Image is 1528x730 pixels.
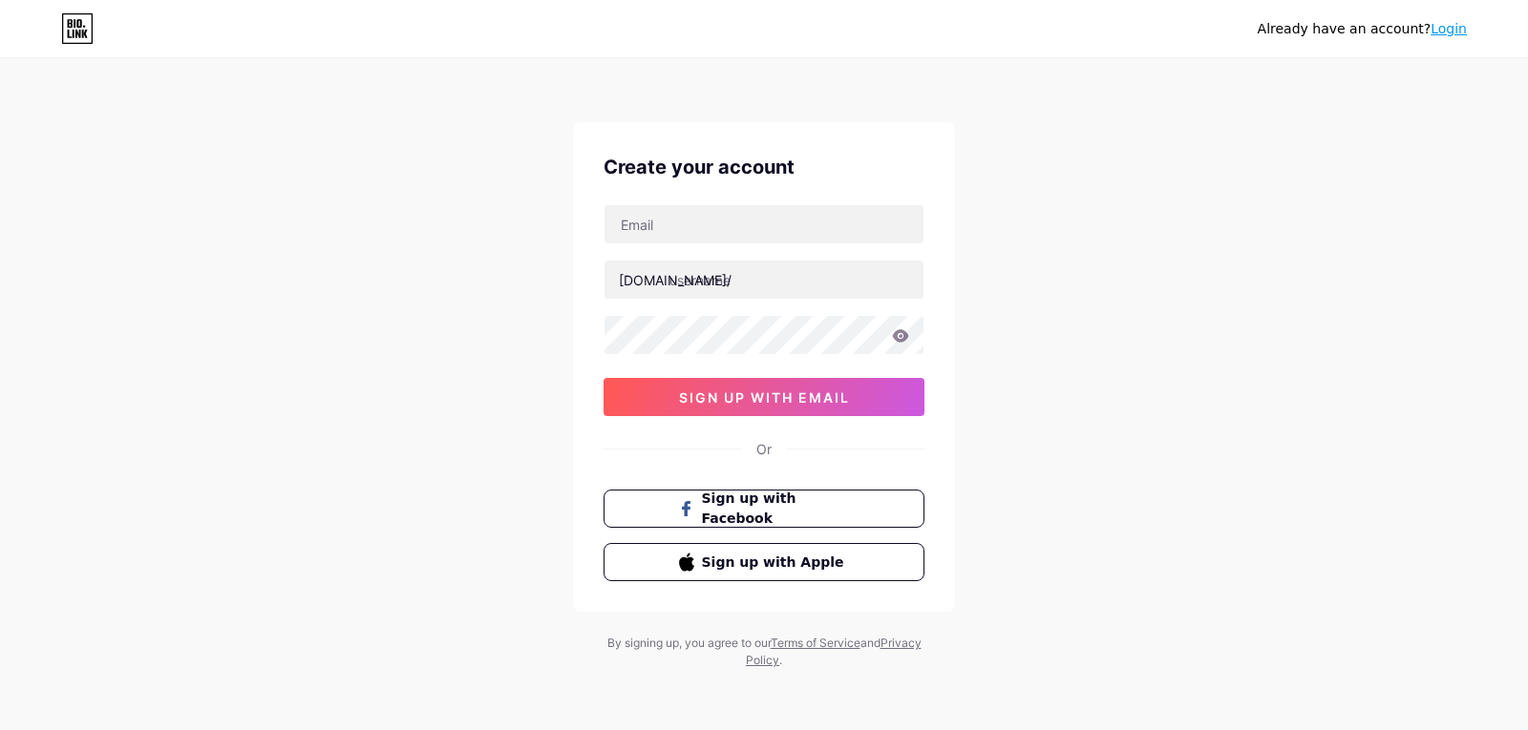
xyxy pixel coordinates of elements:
button: Sign up with Apple [604,543,924,581]
button: Sign up with Facebook [604,490,924,528]
span: Sign up with Facebook [702,489,850,529]
span: sign up with email [679,389,850,406]
div: Already have an account? [1258,19,1467,39]
a: Login [1431,21,1467,36]
div: By signing up, you agree to our and . [602,635,926,669]
div: Create your account [604,153,924,181]
span: Sign up with Apple [702,553,850,573]
input: Email [605,205,923,243]
a: Terms of Service [771,636,860,650]
button: sign up with email [604,378,924,416]
div: Or [756,439,772,459]
input: username [605,261,923,299]
div: [DOMAIN_NAME]/ [619,270,732,290]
